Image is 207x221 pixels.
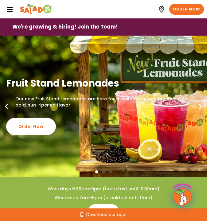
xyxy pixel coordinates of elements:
a: Menu [88,204,119,219]
img: Header logo [20,3,52,15]
a: We're growing & hiring! Join the Team! [12,19,118,35]
span: Go to slide 1 [95,170,98,173]
p: Our new Fruit Stand Lemonades are here for a limited time and bursting with bold, sun-ripened fla... [6,96,201,108]
a: ORDER NOW [169,4,204,15]
span: Go to slide 3 [109,170,112,173]
h2: Fruit Stand Lemonades [6,77,201,89]
a: Download our app! [80,212,127,217]
span: Go to slide 2 [102,170,105,173]
div: Previous slide [3,103,10,110]
span: Download our app! [86,212,127,217]
h4: Weekdays 6:30am-9pm (breakfast until 10:30am) [12,186,195,192]
span: ORDER NOW [173,6,200,12]
span: Menu [96,208,111,215]
span: We're growing & hiring! Join the Team! [12,23,118,31]
h4: Weekends 7am-9pm (breakfast until 11am) [12,195,195,201]
div: Order Now [6,118,56,135]
div: Next slide [197,103,204,110]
